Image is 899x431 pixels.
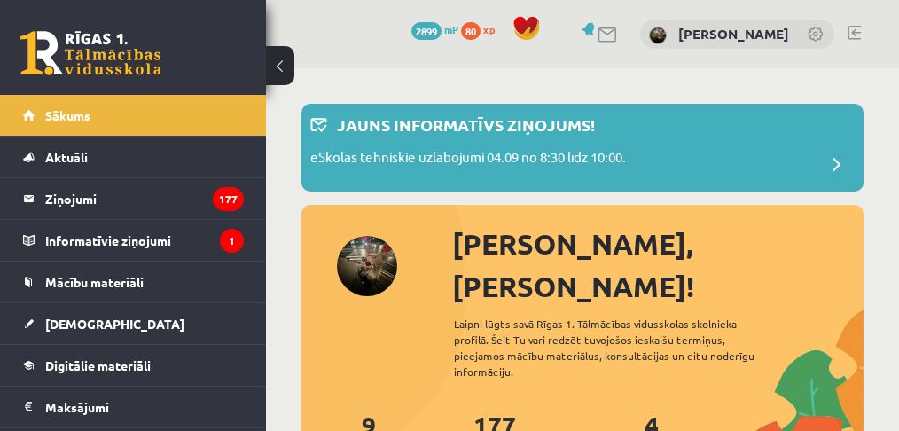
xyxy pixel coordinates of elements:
div: Laipni lūgts savā Rīgas 1. Tālmācības vidusskolas skolnieka profilā. Šeit Tu vari redzēt tuvojošo... [454,316,791,380]
legend: Maksājumi [45,387,244,427]
span: mP [444,22,458,36]
span: Aktuāli [45,149,88,165]
a: 80 xp [461,22,504,36]
a: Sākums [23,95,244,136]
a: Mācību materiāli [23,262,244,302]
legend: Informatīvie ziņojumi [45,220,244,261]
a: Aktuāli [23,137,244,177]
a: Informatīvie ziņojumi1 [23,220,244,261]
p: eSkolas tehniskie uzlabojumi 04.09 no 8:30 līdz 10:00. [310,147,626,172]
a: [DEMOGRAPHIC_DATA] [23,303,244,344]
span: Mācību materiāli [45,274,144,290]
span: xp [483,22,495,36]
i: 1 [220,229,244,253]
a: [PERSON_NAME] [678,25,789,43]
a: Maksājumi [23,387,244,427]
span: [DEMOGRAPHIC_DATA] [45,316,184,332]
img: Diāna Janeta Snahovska [649,27,667,44]
div: [PERSON_NAME], [PERSON_NAME]! [452,223,864,308]
span: Digitālie materiāli [45,357,151,373]
a: Jauns informatīvs ziņojums! eSkolas tehniskie uzlabojumi 04.09 no 8:30 līdz 10:00. [310,113,855,183]
span: 80 [461,22,481,40]
span: Sākums [45,107,90,123]
a: Ziņojumi177 [23,178,244,219]
span: 2899 [411,22,442,40]
a: 2899 mP [411,22,458,36]
a: Digitālie materiāli [23,345,244,386]
i: 177 [213,187,244,211]
a: Rīgas 1. Tālmācības vidusskola [20,31,161,75]
legend: Ziņojumi [45,178,244,219]
p: Jauns informatīvs ziņojums! [337,113,595,137]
